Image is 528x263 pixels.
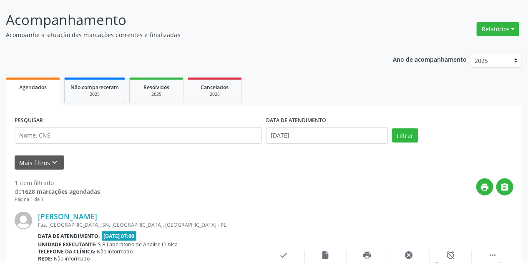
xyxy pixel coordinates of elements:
p: Acompanhe a situação das marcações correntes e finalizadas [6,30,367,39]
span: Não compareceram [70,84,119,91]
b: Telefone da clínica: [38,248,96,255]
label: DATA DE ATENDIMENTO [266,114,326,127]
button: Filtrar [392,128,418,143]
span: Agendados [19,84,47,91]
div: 2025 [136,91,177,98]
i: check [279,250,289,260]
button: Relatórios [477,22,519,36]
div: de [15,187,100,196]
button: print [476,178,493,195]
b: Unidade executante: [38,241,97,248]
span: Cancelados [201,84,229,91]
input: Nome, CNS [15,127,262,144]
div: Página 1 de 1 [15,196,100,203]
i:  [488,250,497,260]
p: Acompanhamento [6,10,367,30]
span: Resolvidos [143,84,169,91]
i: cancel [405,250,414,260]
a: [PERSON_NAME] [38,212,97,221]
i:  [500,183,510,192]
div: Faz. [GEOGRAPHIC_DATA], SN, [GEOGRAPHIC_DATA], [GEOGRAPHIC_DATA] - PE [38,221,263,228]
label: PESQUISAR [15,114,43,127]
p: Ano de acompanhamento [393,54,467,64]
div: 1 item filtrado [15,178,100,187]
i: print [363,250,372,260]
div: 2025 [194,91,236,98]
i: print [480,183,490,192]
span: Não informado [54,255,90,262]
b: Rede: [38,255,53,262]
span: S B Laboratorio de Analise Clinica [98,241,178,248]
i: insert_drive_file [321,250,330,260]
button: Mais filtroskeyboard_arrow_down [15,155,64,170]
span: [DATE] 07:00 [102,231,137,241]
i: alarm_off [446,250,455,260]
img: img [15,212,32,229]
span: Não informado [97,248,133,255]
button:  [496,178,513,195]
strong: 1628 marcações agendadas [22,188,100,195]
input: Selecione um intervalo [266,127,388,144]
b: Data de atendimento: [38,233,100,240]
div: 2025 [70,91,119,98]
i: keyboard_arrow_down [50,158,60,167]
